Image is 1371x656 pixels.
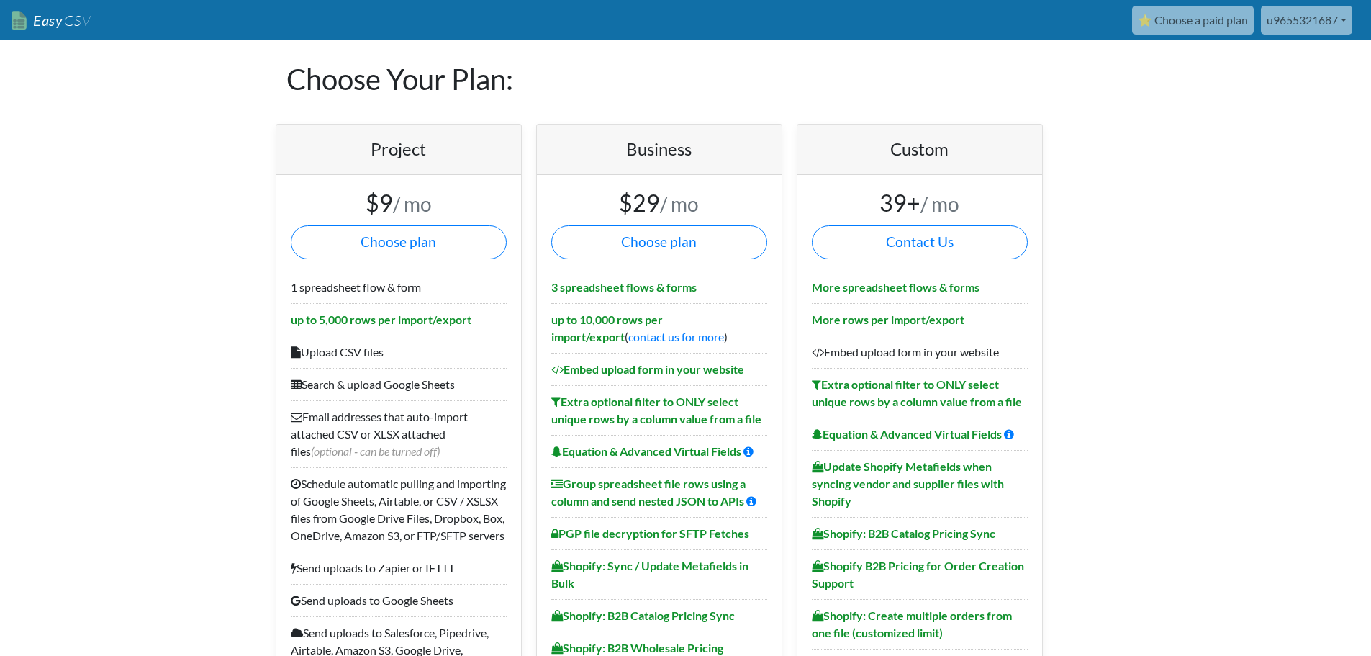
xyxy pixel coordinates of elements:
a: u9655321687 [1261,6,1352,35]
li: Upload CSV files [291,336,507,368]
li: Search & upload Google Sheets [291,368,507,400]
b: Shopify: Create multiple orders from one file (customized limit) [812,608,1012,639]
a: ⭐ Choose a paid plan [1132,6,1254,35]
h4: Custom [812,139,1028,160]
b: 3 spreadsheet flows & forms [551,280,697,294]
b: More spreadsheet flows & forms [812,280,979,294]
button: Choose plan [291,225,507,259]
li: ( ) [551,303,767,353]
b: Group spreadsheet file rows using a column and send nested JSON to APIs [551,477,746,508]
b: Shopify: Sync / Update Metafields in Bulk [551,559,748,590]
span: CSV [63,12,91,30]
small: / mo [660,192,699,216]
li: Embed upload form in your website [812,336,1028,368]
b: Extra optional filter to ONLY select unique rows by a column value from a file [551,395,761,426]
li: Email addresses that auto-import attached CSV or XLSX attached files [291,400,507,467]
small: / mo [920,192,959,216]
small: / mo [393,192,432,216]
li: Send uploads to Google Sheets [291,584,507,616]
button: Choose plan [551,225,767,259]
h1: Choose Your Plan: [286,40,1085,118]
span: (optional - can be turned off) [311,444,440,458]
h4: Business [551,139,767,160]
b: up to 5,000 rows per import/export [291,313,471,326]
b: Update Shopify Metafields when syncing vendor and supplier files with Shopify [812,459,1004,508]
h4: Project [291,139,507,160]
a: Contact Us [812,225,1028,259]
b: Equation & Advanced Virtual Fields [551,444,741,458]
b: More rows per import/export [812,313,964,326]
h3: $9 [291,189,507,217]
b: Equation & Advanced Virtual Fields [812,427,1002,441]
li: Schedule automatic pulling and importing of Google Sheets, Airtable, or CSV / XSLSX files from Go... [291,467,507,552]
li: Send uploads to Zapier or IFTTT [291,552,507,584]
h3: 39+ [812,189,1028,217]
h3: $29 [551,189,767,217]
b: PGP file decryption for SFTP Fetches [551,526,749,540]
b: Shopify: B2B Catalog Pricing Sync [812,526,995,540]
b: up to 10,000 rows per import/export [551,313,663,343]
iframe: Drift Widget Chat Controller [1299,584,1354,639]
a: contact us for more [628,330,724,343]
b: Shopify B2B Pricing for Order Creation Support [812,559,1024,590]
li: 1 spreadsheet flow & form [291,271,507,303]
a: EasyCSV [12,6,91,35]
b: Extra optional filter to ONLY select unique rows by a column value from a file [812,377,1022,408]
b: Shopify: B2B Catalog Pricing Sync [551,608,735,622]
b: Embed upload form in your website [551,362,744,376]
